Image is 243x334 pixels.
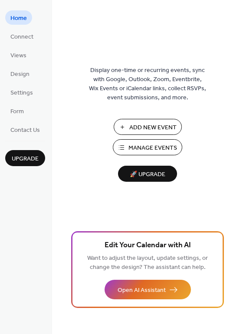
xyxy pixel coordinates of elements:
[10,107,24,116] span: Form
[105,239,191,252] span: Edit Your Calendar with AI
[10,14,27,23] span: Home
[118,166,177,182] button: 🚀 Upgrade
[114,119,182,135] button: Add New Event
[5,122,45,137] a: Contact Us
[5,150,45,166] button: Upgrade
[10,33,33,42] span: Connect
[128,144,177,153] span: Manage Events
[10,88,33,98] span: Settings
[123,169,172,180] span: 🚀 Upgrade
[12,154,39,164] span: Upgrade
[5,48,32,62] a: Views
[89,66,206,102] span: Display one-time or recurring events, sync with Google, Outlook, Zoom, Eventbrite, Wix Events or ...
[113,139,182,155] button: Manage Events
[5,85,38,99] a: Settings
[87,252,208,273] span: Want to adjust the layout, update settings, or change the design? The assistant can help.
[5,29,39,43] a: Connect
[10,70,30,79] span: Design
[10,51,26,60] span: Views
[10,126,40,135] span: Contact Us
[129,123,177,132] span: Add New Event
[118,286,166,295] span: Open AI Assistant
[5,10,32,25] a: Home
[5,104,29,118] a: Form
[5,66,35,81] a: Design
[105,280,191,299] button: Open AI Assistant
